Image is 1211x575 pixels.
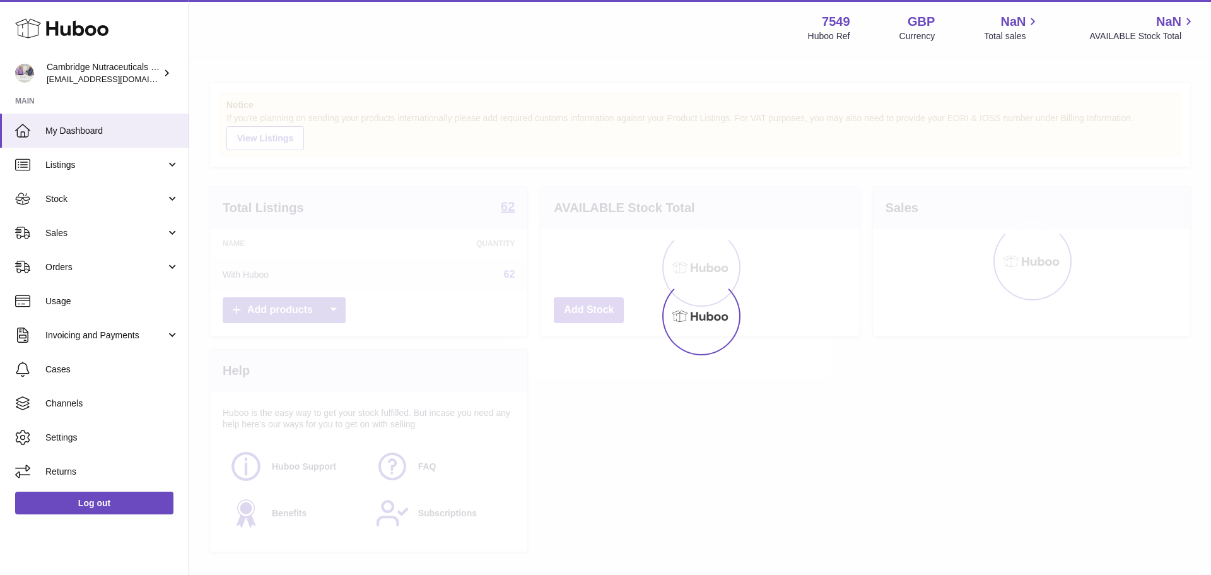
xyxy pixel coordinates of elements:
[45,398,179,410] span: Channels
[1156,13,1181,30] span: NaN
[45,329,166,341] span: Invoicing and Payments
[984,13,1040,42] a: NaN Total sales
[45,364,179,376] span: Cases
[15,492,173,514] a: Log out
[899,30,935,42] div: Currency
[45,432,179,444] span: Settings
[47,74,185,84] span: [EMAIL_ADDRESS][DOMAIN_NAME]
[984,30,1040,42] span: Total sales
[822,13,850,30] strong: 7549
[45,227,166,239] span: Sales
[808,30,850,42] div: Huboo Ref
[1000,13,1026,30] span: NaN
[47,61,160,85] div: Cambridge Nutraceuticals Ltd
[45,295,179,307] span: Usage
[45,466,179,478] span: Returns
[15,64,34,83] img: internalAdmin-7549@internal.huboo.com
[45,193,166,205] span: Stock
[908,13,935,30] strong: GBP
[45,261,166,273] span: Orders
[45,125,179,137] span: My Dashboard
[1089,30,1196,42] span: AVAILABLE Stock Total
[1089,13,1196,42] a: NaN AVAILABLE Stock Total
[45,159,166,171] span: Listings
